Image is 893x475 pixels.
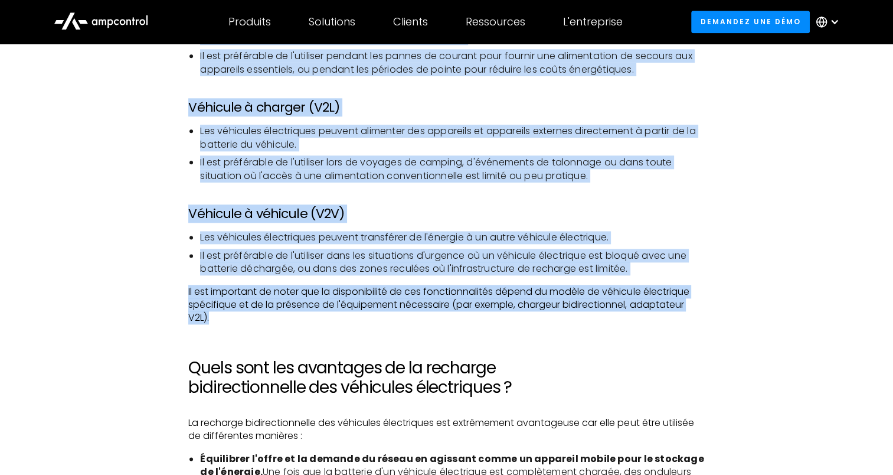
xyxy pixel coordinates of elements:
div: Solutions [309,15,355,28]
div: Produits [228,15,271,28]
li: Les véhicules électriques peuvent alimenter des appareils et appareils externes directement à par... [200,125,704,151]
div: Ressources [466,15,525,28]
a: Demandez une démo [691,11,810,32]
li: Les véhicules électriques peuvent transférer de l'énergie à un autre véhicule électrique. [200,231,704,244]
p: La recharge bidirectionnelle des véhicules électriques est extrêmement avantageuse car elle peut ... [188,417,704,443]
div: Clients [393,15,428,28]
li: Il est préférable de l'utiliser dans les situations d'urgence où un véhicule électrique est bloqu... [200,249,704,276]
div: L'entreprise [563,15,623,28]
h3: Véhicule à véhicule (V2V) [188,206,704,222]
li: Il est préférable de l'utiliser pendant les pannes de courant pour fournir une alimentation de se... [200,50,704,76]
li: Il est préférable de l'utiliser lors de voyages de camping, d'événements de talonnage ou dans tou... [200,156,704,183]
p: Il est important de noter que la disponibilité de ces fonctionnalités dépend du modèle de véhicul... [188,285,704,325]
h3: Véhicule à charger (V2L) [188,100,704,115]
h2: Quels sont les avantages de la recharge bidirectionnelle des véhicules électriques ? [188,358,704,398]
